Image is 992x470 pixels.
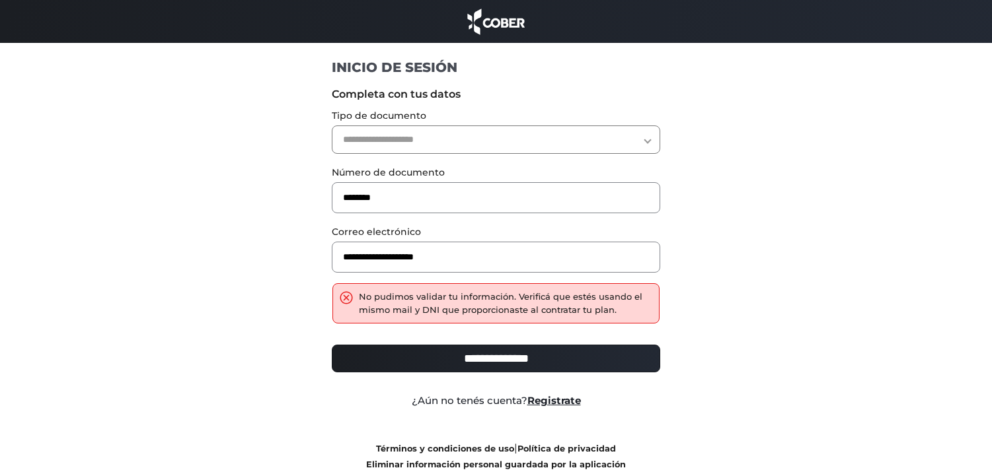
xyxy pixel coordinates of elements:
[332,86,660,102] label: Completa con tus datos
[464,7,529,36] img: cober_marca.png
[517,444,616,453] a: Política de privacidad
[359,290,652,316] div: No pudimos validar tu información. Verificá que estés usando el mismo mail y DNI que proporcionas...
[332,225,660,239] label: Correo electrónico
[366,459,626,469] a: Eliminar información personal guardada por la aplicación
[527,394,581,407] a: Registrate
[376,444,514,453] a: Términos y condiciones de uso
[332,166,660,180] label: Número de documento
[322,393,670,409] div: ¿Aún no tenés cuenta?
[332,109,660,123] label: Tipo de documento
[332,59,660,76] h1: INICIO DE SESIÓN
